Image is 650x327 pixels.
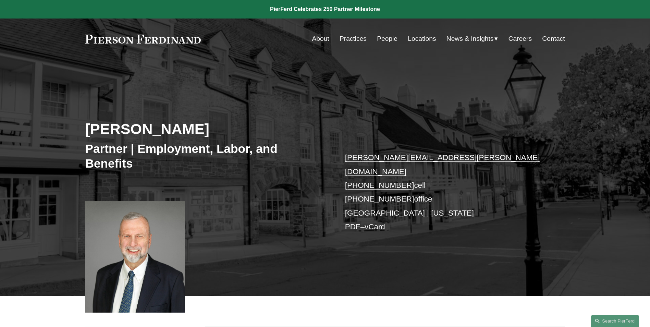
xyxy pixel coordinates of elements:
a: [PERSON_NAME][EMAIL_ADDRESS][PERSON_NAME][DOMAIN_NAME] [345,153,540,175]
span: News & Insights [446,33,494,45]
a: Locations [408,32,436,45]
a: People [377,32,397,45]
a: [PHONE_NUMBER] [345,181,414,190]
a: Careers [508,32,532,45]
a: Search this site [591,315,639,327]
a: vCard [365,222,385,231]
a: Practices [340,32,367,45]
a: folder dropdown [446,32,498,45]
a: PDF [345,222,360,231]
p: cell office [GEOGRAPHIC_DATA] | [US_STATE] – [345,151,545,234]
h2: [PERSON_NAME] [85,120,325,138]
a: About [312,32,329,45]
a: [PHONE_NUMBER] [345,195,414,203]
a: Contact [542,32,565,45]
h3: Partner | Employment, Labor, and Benefits [85,141,325,171]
